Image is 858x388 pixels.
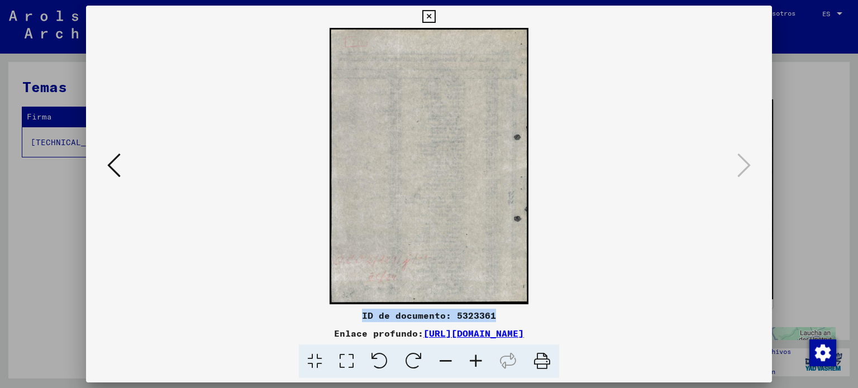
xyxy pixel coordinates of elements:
[809,339,836,366] img: Cambiar el consentimiento
[124,28,735,304] img: 002.jpg
[423,328,524,339] a: [URL][DOMAIN_NAME]
[362,310,496,321] font: ID de documento: 5323361
[334,328,423,339] font: Enlace profundo:
[809,339,836,366] div: Cambiar el consentimiento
